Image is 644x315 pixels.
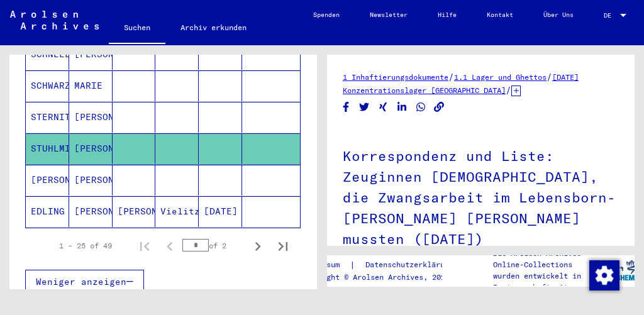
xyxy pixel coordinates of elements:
mat-cell: [PERSON_NAME] [69,133,113,164]
button: Share on LinkedIn [396,99,409,115]
p: Die Arolsen Archives Online-Collections [493,248,596,270]
span: / [547,71,552,82]
button: Share on WhatsApp [414,99,428,115]
mat-cell: STERNITZKJ [26,102,69,133]
a: 1.1 Lager und Ghettos [454,72,547,82]
div: 1 – 25 of 49 [59,240,112,251]
mat-cell: MARIE [69,70,113,101]
button: First page [132,233,157,258]
button: Weniger anzeigen [25,270,144,294]
div: Zustimmung ändern [589,260,619,290]
p: wurden entwickelt in Partnerschaft mit [493,270,596,293]
span: DE [604,12,618,19]
div: | [300,258,469,272]
a: Archiv erkunden [165,13,262,43]
mat-cell: [PERSON_NAME] [69,102,113,133]
button: Share on Facebook [340,99,353,115]
mat-cell: SCHWARZ [26,70,69,101]
a: Datenschutzerklärung [355,258,469,272]
img: Arolsen_neg.svg [10,11,99,30]
span: / [448,71,454,82]
button: Share on Xing [377,99,390,115]
img: Zustimmung ändern [589,260,619,290]
mat-cell: [PERSON_NAME] [69,165,113,196]
button: Share on Twitter [358,99,371,115]
mat-cell: [PERSON_NAME] [113,196,156,227]
div: of 2 [182,240,245,251]
button: Previous page [157,233,182,258]
mat-cell: [DATE] [199,196,242,227]
mat-cell: STUHLMILLER [26,133,69,164]
a: 1 Inhaftierungsdokumente [343,72,448,82]
mat-cell: [PERSON_NAME] [26,165,69,196]
button: Copy link [433,99,446,115]
button: Last page [270,233,296,258]
span: / [506,84,511,96]
h1: Korrespondenz und Liste: Zeuginnen [DEMOGRAPHIC_DATA], die Zwangsarbeit im Lebensborn-[PERSON_NAM... [343,127,619,265]
mat-cell: EDLING [26,196,69,227]
p: Copyright © Arolsen Archives, 2021 [300,272,469,283]
mat-cell: [PERSON_NAME] [69,196,113,227]
span: Weniger anzeigen [36,276,126,287]
mat-cell: Vielitz [155,196,199,227]
button: Next page [245,233,270,258]
a: Suchen [109,13,165,45]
